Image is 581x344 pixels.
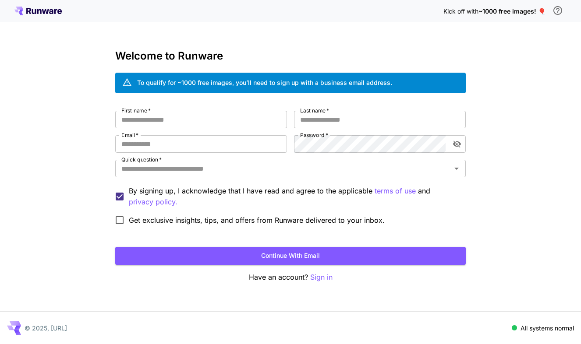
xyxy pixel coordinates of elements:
span: ~1000 free images! 🎈 [478,7,546,15]
h3: Welcome to Runware [115,50,466,62]
button: Open [450,162,463,175]
div: To qualify for ~1000 free images, you’ll need to sign up with a business email address. [137,78,392,87]
span: Get exclusive insights, tips, and offers from Runware delivered to your inbox. [129,215,385,225]
p: privacy policy. [129,197,177,207]
button: Sign in [310,272,333,283]
p: terms of use [375,186,416,197]
p: All systems normal [521,323,574,333]
p: By signing up, I acknowledge that I have read and agree to the applicable and [129,186,459,207]
label: Email [121,131,138,139]
button: Continue with email [115,247,466,265]
label: Password [300,131,328,139]
button: toggle password visibility [449,136,465,152]
button: By signing up, I acknowledge that I have read and agree to the applicable terms of use and [129,197,177,207]
p: © 2025, [URL] [25,323,67,333]
label: First name [121,107,151,114]
p: Have an account? [115,272,466,283]
span: Kick off with [443,7,478,15]
label: Last name [300,107,329,114]
button: In order to qualify for free credit, you need to sign up with a business email address and click ... [549,2,567,19]
button: By signing up, I acknowledge that I have read and agree to the applicable and privacy policy. [375,186,416,197]
label: Quick question [121,156,162,163]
